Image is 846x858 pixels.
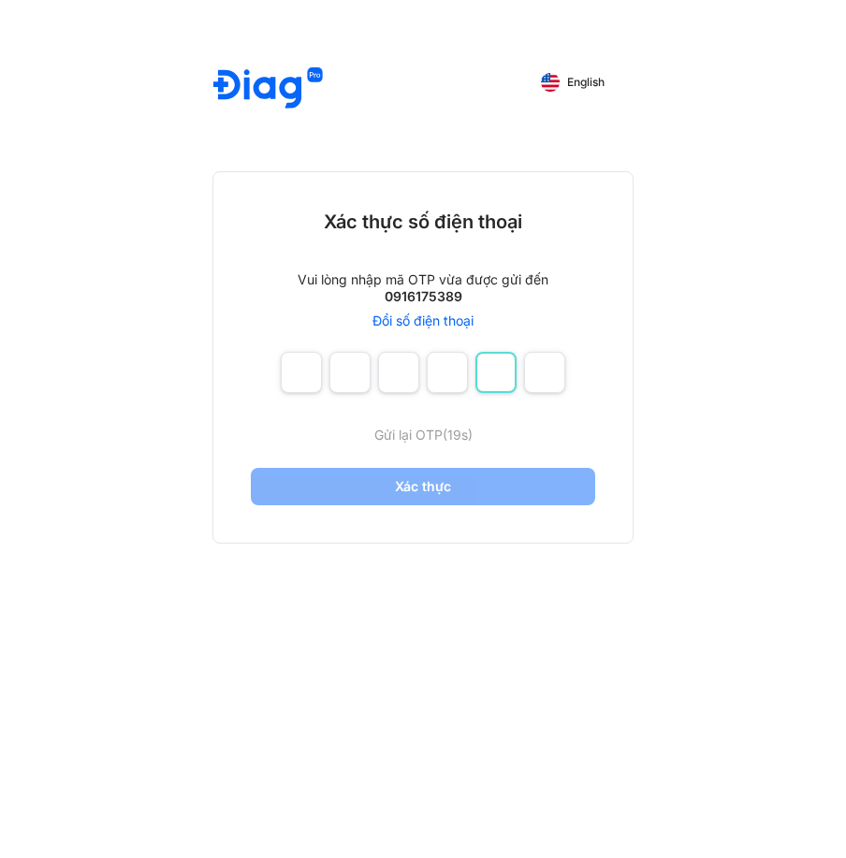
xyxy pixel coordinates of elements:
img: logo [213,67,323,111]
button: English [528,67,618,97]
div: 0916175389 [385,288,462,305]
img: English [541,73,560,92]
a: Đổi số điện thoại [372,313,474,329]
div: Xác thực số điện thoại [324,210,522,234]
button: Xác thực [251,468,595,505]
div: Vui lòng nhập mã OTP vừa được gửi đến [298,271,548,288]
span: English [567,76,605,89]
